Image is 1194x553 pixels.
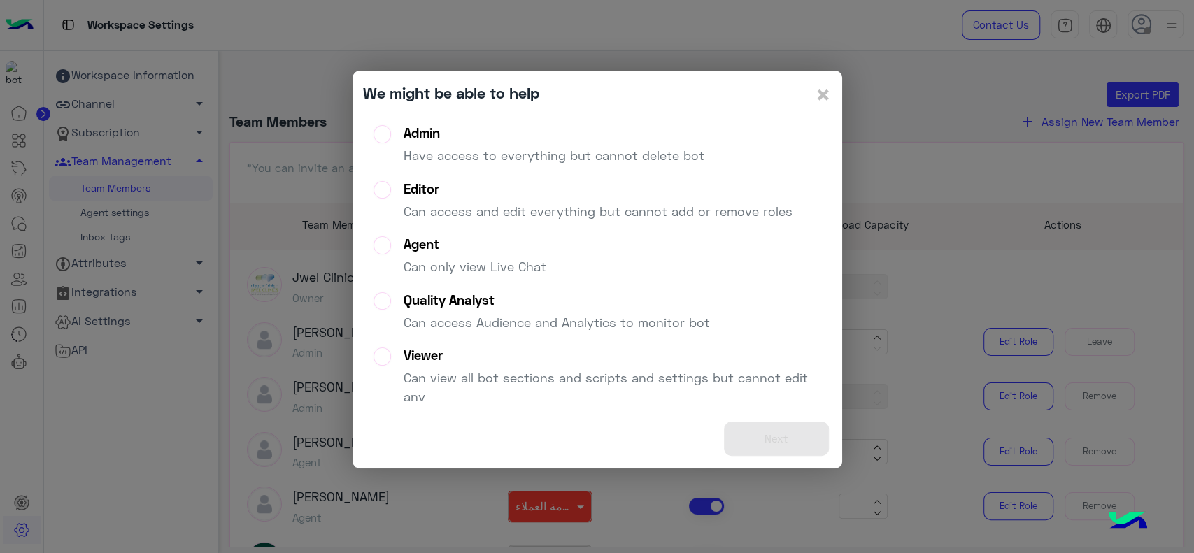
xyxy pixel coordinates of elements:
span: × [815,78,832,110]
img: hulul-logo.png [1103,497,1152,546]
p: Can access Audience and Analytics to monitor bot [404,313,710,332]
div: We might be able to help [363,81,539,104]
button: Close [815,81,832,108]
p: Can access and edit everything but cannot add or remove roles [404,202,793,221]
div: Viewer [404,347,821,364]
div: Quality Analyst [404,292,710,308]
div: Editor [404,181,793,197]
p: Can only view Live Chat [404,257,546,276]
div: Admin [404,125,704,141]
div: Agent [404,236,546,252]
p: Can view all bot sections and scripts and settings but cannot edit any [404,368,821,406]
p: Have access to everything but cannot delete bot [404,146,704,165]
